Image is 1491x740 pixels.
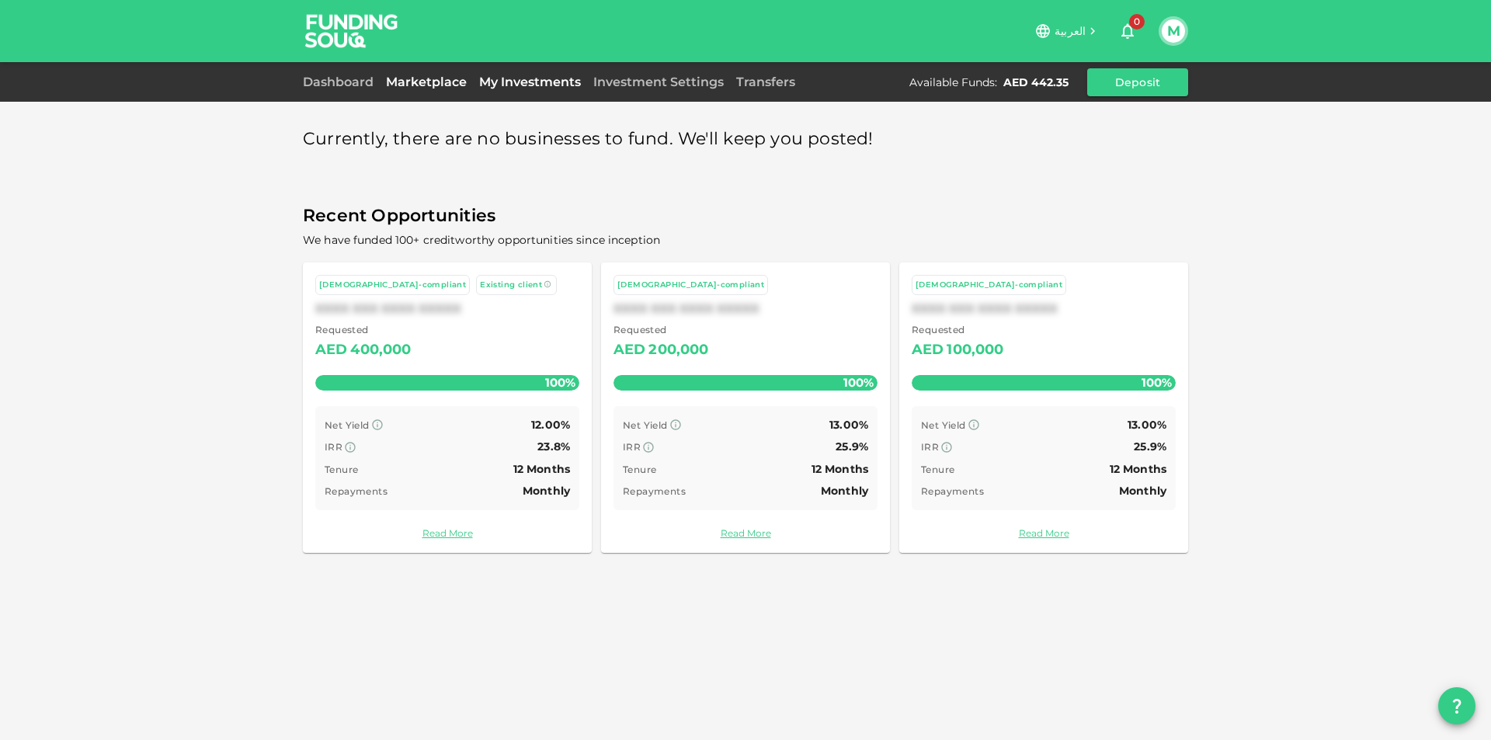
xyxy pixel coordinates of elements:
[648,338,708,363] div: 200,000
[1134,439,1166,453] span: 25.9%
[531,418,570,432] span: 12.00%
[541,371,579,394] span: 100%
[303,124,874,155] span: Currently, there are no businesses to fund. We'll keep you posted!
[473,75,587,89] a: My Investments
[325,485,388,497] span: Repayments
[480,280,542,290] span: Existing client
[1128,418,1166,432] span: 13.00%
[613,338,645,363] div: AED
[325,464,358,475] span: Tenure
[325,441,342,453] span: IRR
[319,279,466,292] div: [DEMOGRAPHIC_DATA]-compliant
[836,439,868,453] span: 25.9%
[523,484,570,498] span: Monthly
[315,338,347,363] div: AED
[899,262,1188,553] a: [DEMOGRAPHIC_DATA]-compliantXXXX XXX XXXX XXXXX Requested AED100,000100% Net Yield 13.00% IRR 25....
[617,279,764,292] div: [DEMOGRAPHIC_DATA]-compliant
[315,322,412,338] span: Requested
[839,371,878,394] span: 100%
[1055,24,1086,38] span: العربية
[730,75,801,89] a: Transfers
[623,419,668,431] span: Net Yield
[350,338,411,363] div: 400,000
[380,75,473,89] a: Marketplace
[587,75,730,89] a: Investment Settings
[601,262,890,553] a: [DEMOGRAPHIC_DATA]-compliantXXXX XXX XXXX XXXXX Requested AED200,000100% Net Yield 13.00% IRR 25....
[829,418,868,432] span: 13.00%
[912,301,1176,316] div: XXXX XXX XXXX XXXXX
[821,484,868,498] span: Monthly
[513,462,570,476] span: 12 Months
[912,526,1176,540] a: Read More
[623,441,641,453] span: IRR
[912,338,944,363] div: AED
[921,464,954,475] span: Tenure
[315,301,579,316] div: XXXX XXX XXXX XXXXX
[1119,484,1166,498] span: Monthly
[812,462,868,476] span: 12 Months
[623,464,656,475] span: Tenure
[325,419,370,431] span: Net Yield
[613,526,878,540] a: Read More
[315,526,579,540] a: Read More
[613,322,709,338] span: Requested
[1162,19,1185,43] button: M
[921,419,966,431] span: Net Yield
[921,485,984,497] span: Repayments
[303,201,1188,231] span: Recent Opportunities
[916,279,1062,292] div: [DEMOGRAPHIC_DATA]-compliant
[1138,371,1176,394] span: 100%
[1129,14,1145,30] span: 0
[1003,75,1069,90] div: AED 442.35
[909,75,997,90] div: Available Funds :
[947,338,1003,363] div: 100,000
[613,301,878,316] div: XXXX XXX XXXX XXXXX
[912,322,1004,338] span: Requested
[623,485,686,497] span: Repayments
[1438,687,1475,724] button: question
[303,262,592,553] a: [DEMOGRAPHIC_DATA]-compliant Existing clientXXXX XXX XXXX XXXXX Requested AED400,000100% Net Yiel...
[537,439,570,453] span: 23.8%
[921,441,939,453] span: IRR
[1110,462,1166,476] span: 12 Months
[1087,68,1188,96] button: Deposit
[1112,16,1143,47] button: 0
[303,75,380,89] a: Dashboard
[303,233,660,247] span: We have funded 100+ creditworthy opportunities since inception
